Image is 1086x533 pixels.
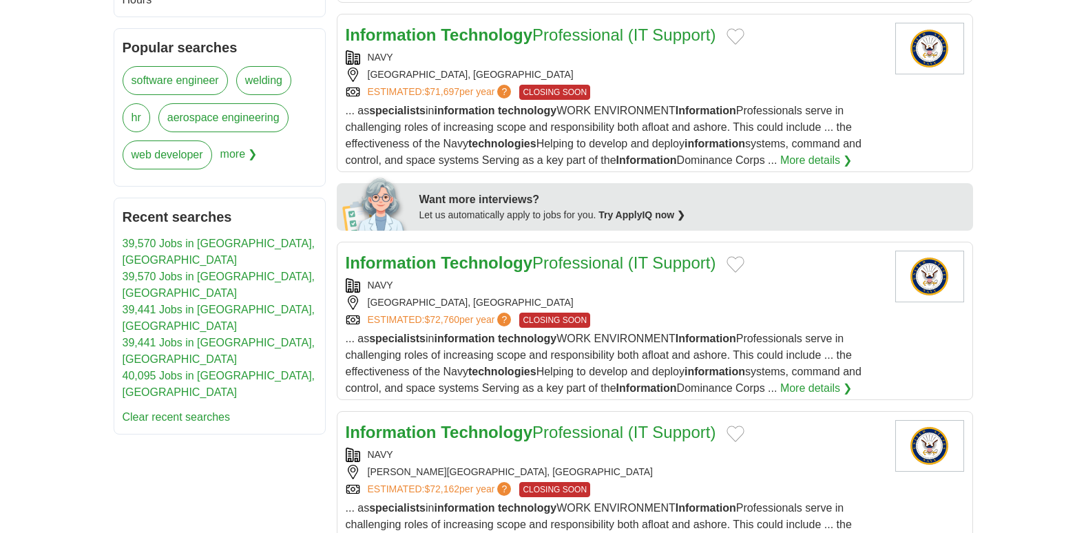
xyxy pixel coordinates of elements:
div: [GEOGRAPHIC_DATA], [GEOGRAPHIC_DATA] [346,67,884,82]
span: ... as in WORK ENVIRONMENT Professionals serve in challenging roles of increasing scope and respo... [346,105,862,166]
span: CLOSING SOON [519,313,590,328]
strong: technology [498,502,556,514]
span: $71,697 [424,86,459,97]
a: ESTIMATED:$72,162per year? [368,482,514,497]
a: NAVY [368,449,393,460]
span: CLOSING SOON [519,482,590,497]
span: more ❯ [220,140,258,178]
a: Information TechnologyProfessional (IT Support) [346,253,716,272]
strong: information [434,105,494,116]
strong: specialists [369,333,426,344]
strong: technology [498,105,556,116]
img: U.S. Navy logo [895,23,964,74]
a: ESTIMATED:$71,697per year? [368,85,514,100]
strong: technologies [468,138,536,149]
h2: Popular searches [123,37,317,58]
div: [PERSON_NAME][GEOGRAPHIC_DATA], [GEOGRAPHIC_DATA] [346,465,884,479]
span: CLOSING SOON [519,85,590,100]
a: Information TechnologyProfessional (IT Support) [346,25,716,44]
div: [GEOGRAPHIC_DATA], [GEOGRAPHIC_DATA] [346,295,884,310]
a: software engineer [123,66,228,95]
strong: Information [676,502,736,514]
a: 39,570 Jobs in [GEOGRAPHIC_DATA], [GEOGRAPHIC_DATA] [123,271,315,299]
strong: Technology [441,253,532,272]
strong: technologies [468,366,536,377]
a: More details ❯ [780,380,853,397]
a: web developer [123,140,212,169]
span: ? [497,482,511,496]
strong: Information [676,105,736,116]
strong: specialists [369,105,426,116]
a: ESTIMATED:$72,760per year? [368,313,514,328]
span: $72,162 [424,483,459,494]
a: 39,441 Jobs in [GEOGRAPHIC_DATA], [GEOGRAPHIC_DATA] [123,337,315,365]
button: Add to favorite jobs [727,426,744,442]
span: $72,760 [424,314,459,325]
a: 39,570 Jobs in [GEOGRAPHIC_DATA], [GEOGRAPHIC_DATA] [123,238,315,266]
a: hr [123,103,150,132]
strong: information [685,366,745,377]
a: 39,441 Jobs in [GEOGRAPHIC_DATA], [GEOGRAPHIC_DATA] [123,304,315,332]
button: Add to favorite jobs [727,28,744,45]
strong: information [685,138,745,149]
strong: information [434,502,494,514]
a: 40,095 Jobs in [GEOGRAPHIC_DATA], [GEOGRAPHIC_DATA] [123,370,315,398]
strong: Technology [441,423,532,441]
a: Information TechnologyProfessional (IT Support) [346,423,716,441]
strong: Technology [441,25,532,44]
strong: information [434,333,494,344]
strong: Information [346,25,437,44]
a: Clear recent searches [123,411,231,423]
strong: Information [346,423,437,441]
h2: Recent searches [123,207,317,227]
img: apply-iq-scientist.png [342,176,409,231]
strong: Information [616,382,677,394]
a: welding [236,66,291,95]
a: aerospace engineering [158,103,289,132]
div: Let us automatically apply to jobs for you. [419,208,965,222]
img: U.S. Navy logo [895,420,964,472]
strong: Information [616,154,677,166]
strong: Information [676,333,736,344]
a: Try ApplyIQ now ❯ [598,209,685,220]
img: U.S. Navy logo [895,251,964,302]
span: ? [497,313,511,326]
a: NAVY [368,280,393,291]
a: NAVY [368,52,393,63]
span: ? [497,85,511,98]
strong: specialists [369,502,426,514]
span: ... as in WORK ENVIRONMENT Professionals serve in challenging roles of increasing scope and respo... [346,333,862,394]
button: Add to favorite jobs [727,256,744,273]
strong: Information [346,253,437,272]
strong: technology [498,333,556,344]
a: More details ❯ [780,152,853,169]
div: Want more interviews? [419,191,965,208]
